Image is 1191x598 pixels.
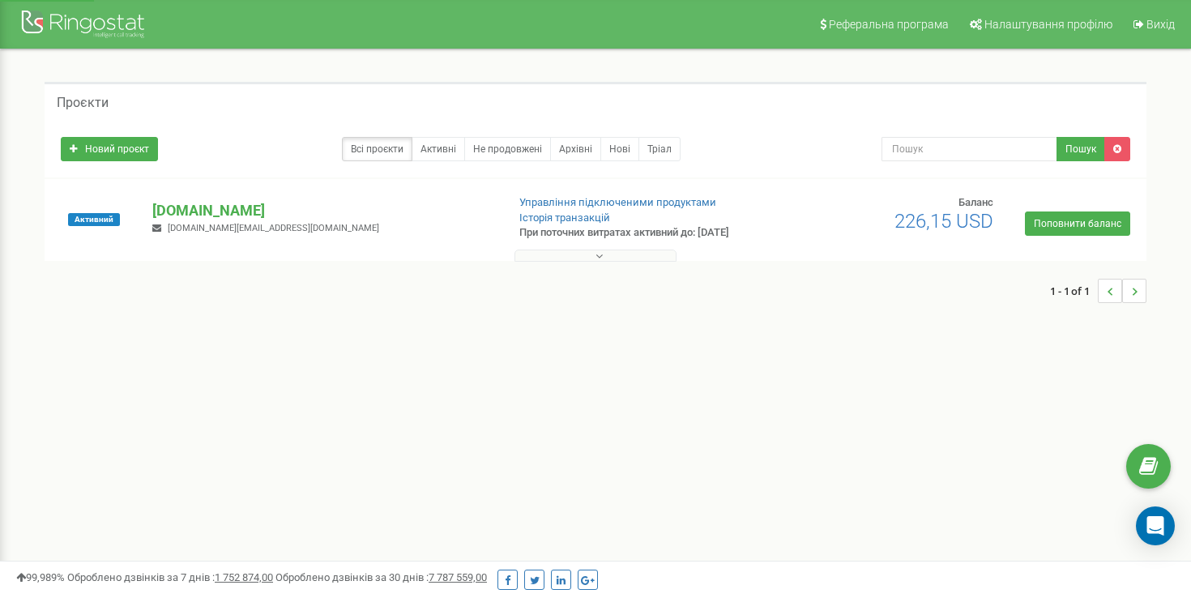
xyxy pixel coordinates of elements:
span: Оброблено дзвінків за 30 днів : [275,571,487,583]
button: Пошук [1057,137,1105,161]
nav: ... [1050,263,1146,319]
u: 1 752 874,00 [215,571,273,583]
div: Open Intercom Messenger [1136,506,1175,545]
a: Поповнити баланс [1025,211,1130,236]
span: 99,989% [16,571,65,583]
span: Активний [68,213,120,226]
span: Налаштування профілю [984,18,1112,31]
u: 7 787 559,00 [429,571,487,583]
a: Нові [600,137,639,161]
a: Не продовжені [464,137,551,161]
a: Управління підключеними продуктами [519,196,716,208]
input: Пошук [882,137,1058,161]
span: Баланс [958,196,993,208]
span: Оброблено дзвінків за 7 днів : [67,571,273,583]
a: Новий проєкт [61,137,158,161]
span: Реферальна програма [829,18,949,31]
a: Історія транзакцій [519,211,610,224]
span: 1 - 1 of 1 [1050,279,1098,303]
a: Тріал [638,137,681,161]
span: Вихід [1146,18,1175,31]
a: Всі проєкти [342,137,412,161]
p: [DOMAIN_NAME] [152,200,493,221]
span: 226,15 USD [894,210,993,233]
a: Архівні [550,137,601,161]
a: Активні [412,137,465,161]
span: [DOMAIN_NAME][EMAIL_ADDRESS][DOMAIN_NAME] [168,223,379,233]
h5: Проєкти [57,96,109,110]
p: При поточних витратах активний до: [DATE] [519,225,769,241]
